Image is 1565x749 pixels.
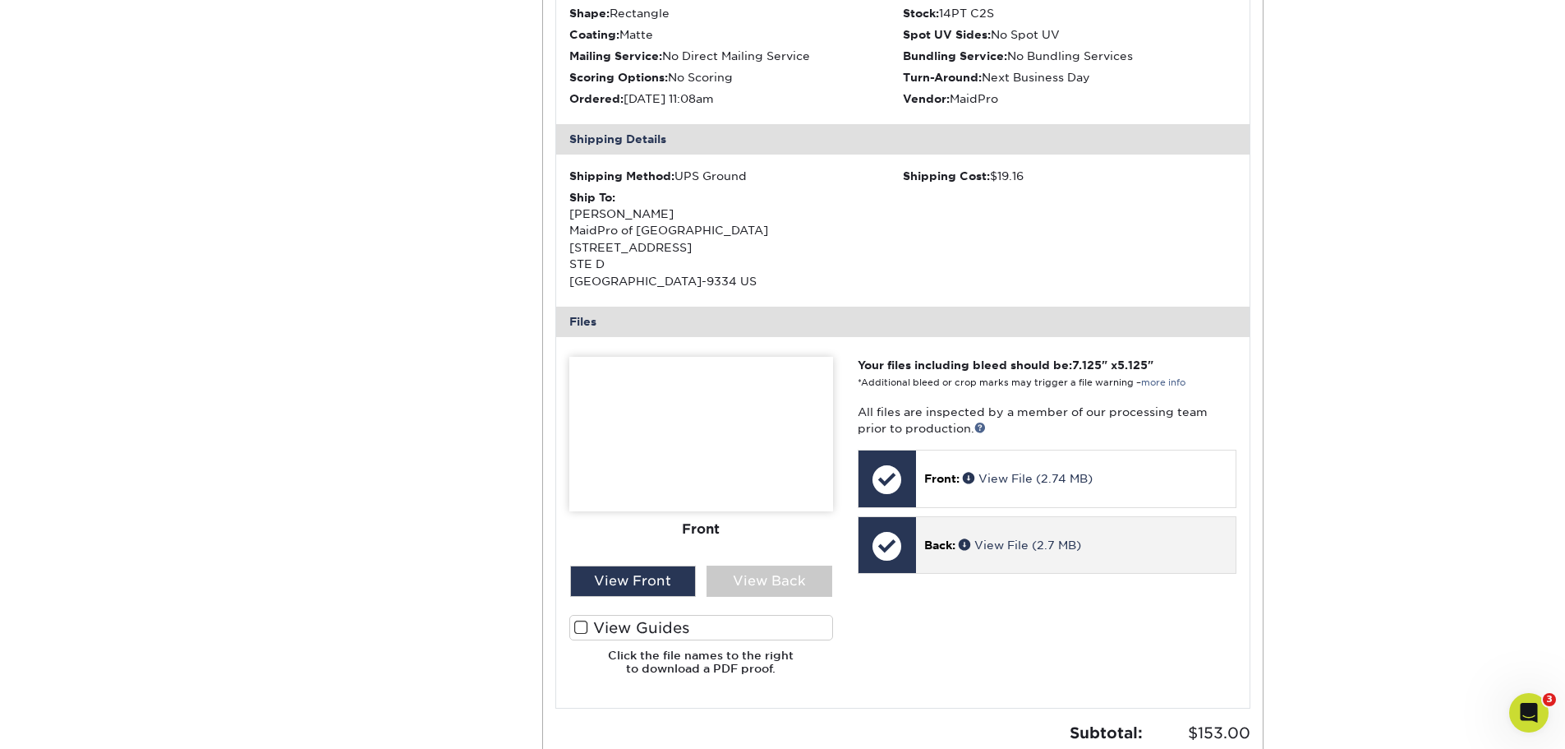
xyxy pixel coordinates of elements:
strong: Shipping Cost: [903,169,990,183]
div: UPS Ground [569,168,903,184]
strong: Shipping Method: [569,169,674,183]
li: MaidPro [903,90,1236,107]
strong: Vendor: [903,92,950,105]
li: Rectangle [569,5,903,21]
strong: Turn-Around: [903,71,982,84]
strong: Bundling Service: [903,49,1007,62]
div: Files [556,307,1250,336]
li: 14PT C2S [903,5,1236,21]
strong: Ship To: [569,191,615,204]
div: Front [569,511,833,548]
iframe: Intercom live chat [1509,693,1549,733]
li: No Spot UV [903,26,1236,43]
strong: Stock: [903,7,939,20]
div: View Back [707,566,832,597]
div: Shipping Details [556,124,1250,154]
li: Matte [569,26,903,43]
a: View File (2.7 MB) [959,539,1081,552]
li: No Direct Mailing Service [569,48,903,64]
small: *Additional bleed or crop marks may trigger a file warning – [858,377,1185,388]
strong: Shape: [569,7,610,20]
a: more info [1141,377,1185,388]
h6: Click the file names to the right to download a PDF proof. [569,649,833,689]
span: Back: [924,539,955,552]
label: View Guides [569,615,833,640]
span: Front: [924,472,960,485]
li: No Bundling Services [903,48,1236,64]
span: 7.125 [1072,358,1102,372]
strong: Coating: [569,28,619,41]
div: [PERSON_NAME] MaidPro of [GEOGRAPHIC_DATA] [STREET_ADDRESS] STE D [GEOGRAPHIC_DATA]-9334 US [569,189,903,289]
strong: Ordered: [569,92,624,105]
strong: Your files including bleed should be: " x " [858,358,1153,372]
strong: Subtotal: [1070,724,1143,742]
span: 3 [1543,693,1556,706]
strong: Mailing Service: [569,49,662,62]
strong: Scoring Options: [569,71,668,84]
a: View File (2.74 MB) [963,472,1093,485]
p: All files are inspected by a member of our processing team prior to production. [858,404,1236,437]
li: No Scoring [569,69,903,86]
span: 5.125 [1117,358,1148,372]
li: Next Business Day [903,69,1236,86]
strong: Spot UV Sides: [903,28,991,41]
li: [DATE] 11:08am [569,90,903,107]
div: $19.16 [903,168,1236,184]
span: $153.00 [1148,722,1250,745]
div: View Front [570,566,696,597]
